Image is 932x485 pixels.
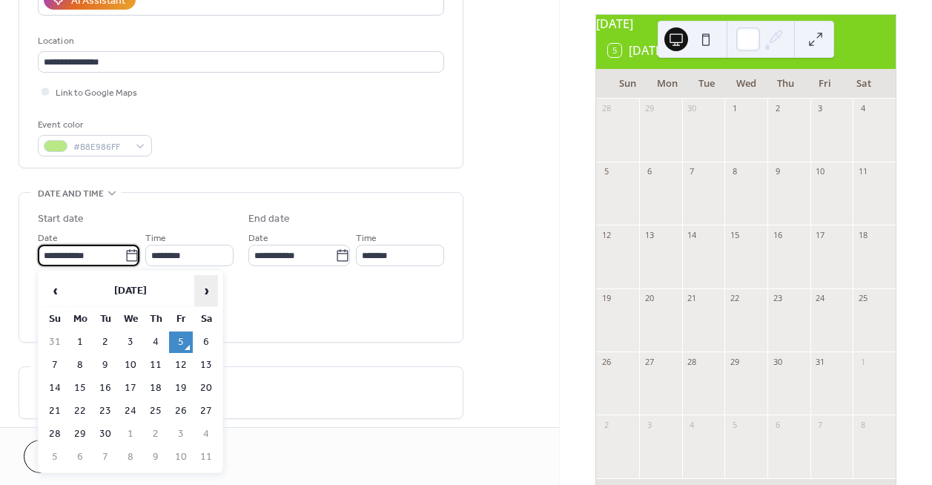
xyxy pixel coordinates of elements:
[729,103,740,114] div: 1
[68,446,92,468] td: 6
[93,400,117,422] td: 23
[195,276,217,306] span: ›
[729,229,740,240] div: 15
[93,423,117,445] td: 30
[356,231,377,246] span: Time
[815,166,826,177] div: 10
[644,356,655,367] div: 27
[772,229,783,240] div: 16
[687,419,698,430] div: 4
[119,354,142,376] td: 10
[248,211,290,227] div: End date
[73,139,128,155] span: #B8E986FF
[644,293,655,304] div: 20
[194,400,218,422] td: 27
[805,69,845,99] div: Fri
[644,103,655,114] div: 29
[56,85,137,101] span: Link to Google Maps
[145,231,166,246] span: Time
[119,400,142,422] td: 24
[608,69,647,99] div: Sun
[68,377,92,399] td: 15
[601,293,612,304] div: 19
[68,309,92,330] th: Mo
[119,423,142,445] td: 1
[43,309,67,330] th: Su
[857,166,868,177] div: 11
[727,69,766,99] div: Wed
[24,440,115,473] button: Cancel
[119,377,142,399] td: 17
[815,356,826,367] div: 31
[194,331,218,353] td: 6
[38,33,441,49] div: Location
[194,309,218,330] th: Sa
[169,354,193,376] td: 12
[93,354,117,376] td: 9
[772,419,783,430] div: 6
[857,293,868,304] div: 25
[601,419,612,430] div: 2
[144,354,168,376] td: 11
[169,309,193,330] th: Fr
[857,103,868,114] div: 4
[119,309,142,330] th: We
[687,166,698,177] div: 7
[857,419,868,430] div: 8
[169,400,193,422] td: 26
[38,211,84,227] div: Start date
[44,276,66,306] span: ‹
[772,166,783,177] div: 9
[144,377,168,399] td: 18
[43,423,67,445] td: 28
[68,400,92,422] td: 22
[169,377,193,399] td: 19
[93,309,117,330] th: Tu
[43,400,67,422] td: 21
[169,423,193,445] td: 3
[119,446,142,468] td: 8
[144,400,168,422] td: 25
[644,229,655,240] div: 13
[248,231,268,246] span: Date
[169,446,193,468] td: 10
[93,377,117,399] td: 16
[772,356,783,367] div: 30
[815,103,826,114] div: 3
[815,419,826,430] div: 7
[144,446,168,468] td: 9
[601,356,612,367] div: 26
[38,231,58,246] span: Date
[729,293,740,304] div: 22
[601,166,612,177] div: 5
[144,309,168,330] th: Th
[194,354,218,376] td: 13
[644,166,655,177] div: 6
[601,229,612,240] div: 12
[845,69,884,99] div: Sat
[194,377,218,399] td: 20
[43,331,67,353] td: 31
[647,69,687,99] div: Mon
[93,331,117,353] td: 2
[68,354,92,376] td: 8
[729,166,740,177] div: 8
[766,69,805,99] div: Thu
[729,419,740,430] div: 5
[687,293,698,304] div: 21
[144,423,168,445] td: 2
[815,229,826,240] div: 17
[68,331,92,353] td: 1
[815,293,826,304] div: 24
[857,356,868,367] div: 1
[68,275,193,307] th: [DATE]
[687,69,726,99] div: Tue
[601,103,612,114] div: 28
[119,331,142,353] td: 3
[772,103,783,114] div: 2
[93,446,117,468] td: 7
[729,356,740,367] div: 29
[687,229,698,240] div: 14
[603,40,671,61] button: 5[DATE]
